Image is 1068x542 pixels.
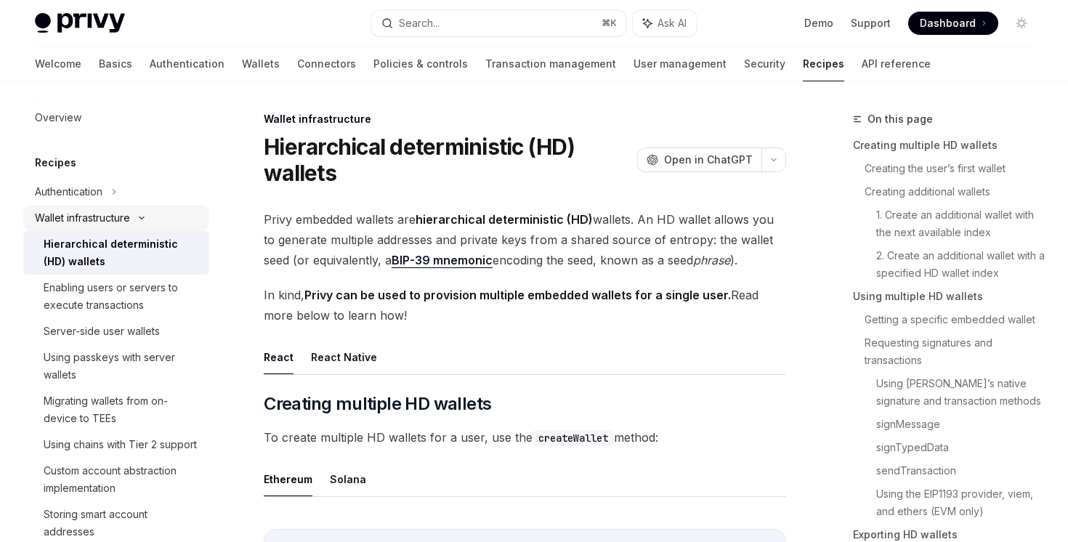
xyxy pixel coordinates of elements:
[35,209,130,227] div: Wallet infrastructure
[853,134,1045,157] a: Creating multiple HD wallets
[804,16,833,31] a: Demo
[693,253,730,267] em: phrase
[304,288,731,302] strong: Privy can be used to provision multiple embedded wallets for a single user.
[853,285,1045,308] a: Using multiple HD wallets
[862,46,931,81] a: API reference
[44,235,201,270] div: Hierarchical deterministic (HD) wallets
[264,462,312,496] button: Ethereum
[908,12,998,35] a: Dashboard
[35,183,102,201] div: Authentication
[44,279,201,314] div: Enabling users or servers to execute transactions
[150,46,224,81] a: Authentication
[35,13,125,33] img: light logo
[602,17,617,29] span: ⌘ K
[876,372,1045,413] a: Using [PERSON_NAME]’s native signature and transaction methods
[44,436,197,453] div: Using chains with Tier 2 support
[23,432,209,458] a: Using chains with Tier 2 support
[865,180,1045,203] a: Creating additional wallets
[35,109,81,126] div: Overview
[44,462,201,497] div: Custom account abstraction implementation
[44,506,201,541] div: Storing smart account addresses
[744,46,785,81] a: Security
[264,285,786,325] span: In kind, Read more below to learn how!
[876,436,1045,459] a: signTypedData
[330,462,366,496] button: Solana
[876,203,1045,244] a: 1. Create an additional wallet with the next available index
[803,46,844,81] a: Recipes
[264,427,786,448] span: To create multiple HD wallets for a user, use the method:
[637,147,761,172] button: Open in ChatGPT
[920,16,976,31] span: Dashboard
[23,105,209,131] a: Overview
[876,413,1045,436] a: signMessage
[392,253,493,268] a: BIP-39 mnemonic
[485,46,616,81] a: Transaction management
[867,110,933,128] span: On this page
[416,212,593,227] strong: hierarchical deterministic (HD)
[264,340,294,374] button: React
[399,15,440,32] div: Search...
[633,10,697,36] button: Ask AI
[264,134,631,186] h1: Hierarchical deterministic (HD) wallets
[44,323,160,340] div: Server-side user wallets
[311,340,377,374] button: React Native
[373,46,468,81] a: Policies & controls
[533,430,614,446] code: createWallet
[99,46,132,81] a: Basics
[23,275,209,318] a: Enabling users or servers to execute transactions
[264,112,786,126] div: Wallet infrastructure
[264,392,491,416] span: Creating multiple HD wallets
[23,344,209,388] a: Using passkeys with server wallets
[264,209,786,270] span: Privy embedded wallets are wallets. An HD wallet allows you to generate multiple addresses and pr...
[658,16,687,31] span: Ask AI
[664,153,753,167] span: Open in ChatGPT
[876,459,1045,482] a: sendTransaction
[1010,12,1033,35] button: Toggle dark mode
[865,308,1045,331] a: Getting a specific embedded wallet
[371,10,625,36] button: Search...⌘K
[242,46,280,81] a: Wallets
[44,349,201,384] div: Using passkeys with server wallets
[865,157,1045,180] a: Creating the user’s first wallet
[23,231,209,275] a: Hierarchical deterministic (HD) wallets
[634,46,727,81] a: User management
[23,318,209,344] a: Server-side user wallets
[23,388,209,432] a: Migrating wallets from on-device to TEEs
[876,482,1045,523] a: Using the EIP1193 provider, viem, and ethers (EVM only)
[297,46,356,81] a: Connectors
[35,154,76,171] h5: Recipes
[876,244,1045,285] a: 2. Create an additional wallet with a specified HD wallet index
[44,392,201,427] div: Migrating wallets from on-device to TEEs
[35,46,81,81] a: Welcome
[865,331,1045,372] a: Requesting signatures and transactions
[851,16,891,31] a: Support
[23,458,209,501] a: Custom account abstraction implementation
